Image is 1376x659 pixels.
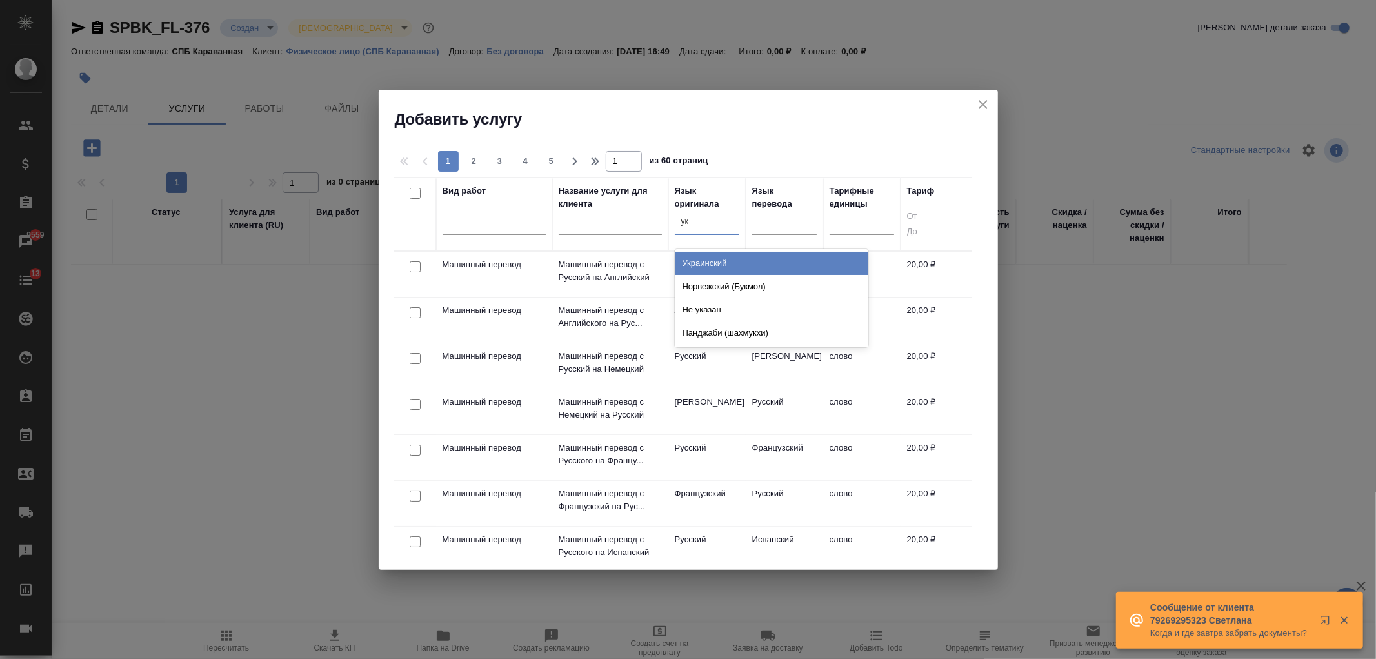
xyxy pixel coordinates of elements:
[675,185,739,210] div: Язык оригинала
[541,155,562,168] span: 5
[559,533,662,559] p: Машинный перевод с Русского на Испанский
[490,151,510,172] button: 3
[443,350,546,363] p: Машинный перевод
[1312,607,1343,638] button: Открыть в новой вкладке
[559,185,662,210] div: Название услуги для клиента
[830,185,894,210] div: Тарифные единицы
[675,252,868,275] div: Украинский
[650,153,708,172] span: из 60 страниц
[1150,601,1311,627] p: Сообщение от клиента 79269295323 Светлана
[668,527,746,572] td: Русский
[668,435,746,480] td: Русский
[464,155,484,168] span: 2
[559,304,662,330] p: Машинный перевод с Английского на Рус...
[443,185,486,198] div: Вид работ
[901,389,978,434] td: 20,00 ₽
[668,481,746,526] td: Французский
[823,527,901,572] td: слово
[515,155,536,168] span: 4
[559,487,662,513] p: Машинный перевод с Французский на Рус...
[901,527,978,572] td: 20,00 ₽
[559,396,662,421] p: Машинный перевод с Немецкий на Русский
[668,252,746,297] td: Русский
[1331,614,1357,626] button: Закрыть
[907,185,935,198] div: Тариф
[559,441,662,467] p: Машинный перевод с Русского на Францу...
[464,151,484,172] button: 2
[746,343,823,389] td: [PERSON_NAME]
[901,252,978,297] td: 20,00 ₽
[559,350,662,376] p: Машинный перевод с Русский на Немецкий
[668,389,746,434] td: [PERSON_NAME]
[443,487,546,500] p: Машинный перевод
[823,343,901,389] td: слово
[395,109,998,130] h2: Добавить услугу
[443,304,546,317] p: Машинный перевод
[746,481,823,526] td: Русский
[752,185,817,210] div: Язык перевода
[823,435,901,480] td: слово
[823,389,901,434] td: слово
[746,435,823,480] td: Французский
[515,151,536,172] button: 4
[443,396,546,409] p: Машинный перевод
[901,343,978,389] td: 20,00 ₽
[907,209,972,225] input: От
[490,155,510,168] span: 3
[746,527,823,572] td: Испанский
[901,435,978,480] td: 20,00 ₽
[443,533,546,546] p: Машинный перевод
[668,298,746,343] td: Английский
[675,298,868,321] div: Не указан
[901,481,978,526] td: 20,00 ₽
[443,258,546,271] p: Машинный перевод
[675,321,868,345] div: Панджаби (шахмукхи)
[443,441,546,454] p: Машинный перевод
[901,298,978,343] td: 20,00 ₽
[823,481,901,526] td: слово
[675,275,868,298] div: Норвежский (Букмол)
[668,343,746,389] td: Русский
[973,95,993,114] button: close
[746,389,823,434] td: Русский
[1150,627,1311,640] p: Когда и где завтра забрать документы?
[559,258,662,284] p: Машинный перевод с Русский на Английский
[907,225,972,241] input: До
[541,151,562,172] button: 5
